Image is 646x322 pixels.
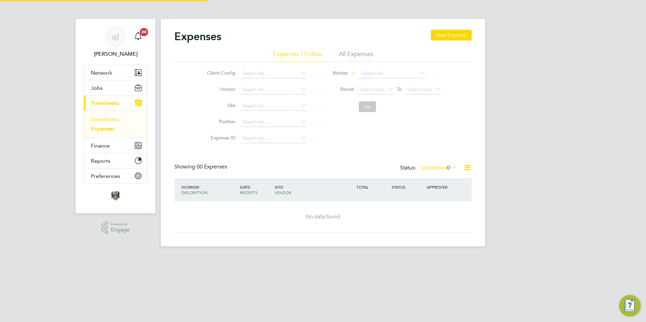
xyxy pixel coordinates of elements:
img: supremeprotection-logo-retina.png [110,190,121,201]
span: qasim Iqbal [84,50,147,58]
button: Jobs [84,80,147,95]
span: Preferences [91,173,120,179]
input: Search for... [359,69,425,78]
button: Go [359,101,376,112]
nav: Main navigation [76,19,155,213]
a: 20 [131,26,145,47]
span: RECEIPTS [240,190,258,195]
input: Search for... [240,69,307,78]
label: Worker [318,70,348,77]
a: Go to home page [84,190,147,201]
div: APPROVER [425,181,460,193]
label: Period [324,86,354,92]
input: Search for... [240,85,307,95]
span: DESCRIPTION [181,190,207,195]
span: / [283,184,284,190]
div: TOTAL [355,181,390,193]
label: Submitted [421,164,457,171]
a: Expenses [91,126,115,132]
span: Select date [360,86,384,92]
li: All Expenses [339,50,373,62]
input: Search for... [240,117,307,127]
label: Site [205,102,235,108]
span: qI [112,32,119,41]
span: Network [91,70,112,76]
li: Expenses I Follow [273,50,322,62]
span: / [199,184,200,190]
input: Search for... [240,134,307,143]
label: Position [205,118,235,125]
div: No data found [181,213,465,220]
button: Finance [84,138,147,153]
button: Engage Resource Center [619,295,641,317]
h2: Expenses [174,30,221,43]
span: Finance [91,142,110,149]
div: DATE [238,181,273,198]
button: Reports [84,153,147,168]
button: Preferences [84,168,147,183]
a: Powered byEngage [101,221,130,234]
input: Search for... [240,101,307,111]
span: 00 Expenses [197,163,227,170]
button: Timesheets [84,96,147,110]
span: 0 [447,164,450,171]
div: WORKER [180,181,238,198]
button: New Expense [431,30,472,41]
div: SITE [273,181,355,198]
a: Timesheets [91,116,119,123]
span: Jobs [91,85,103,91]
span: To [395,85,404,93]
label: Client Config [205,70,235,76]
span: 20 [140,28,148,36]
a: qI[PERSON_NAME] [84,26,147,58]
span: / [250,184,251,190]
span: VENDOR [275,190,291,195]
label: Vendor [205,86,235,92]
span: Engage [111,227,130,233]
span: Select date [407,86,432,92]
div: Showing [174,163,228,170]
span: Timesheets [91,100,119,106]
button: Network [84,65,147,80]
div: Status: [400,163,458,173]
label: Expense ID [205,135,235,141]
div: Timesheets [84,110,147,138]
span: Powered by [111,221,130,227]
span: Reports [91,158,110,164]
div: STATUS [390,181,425,193]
